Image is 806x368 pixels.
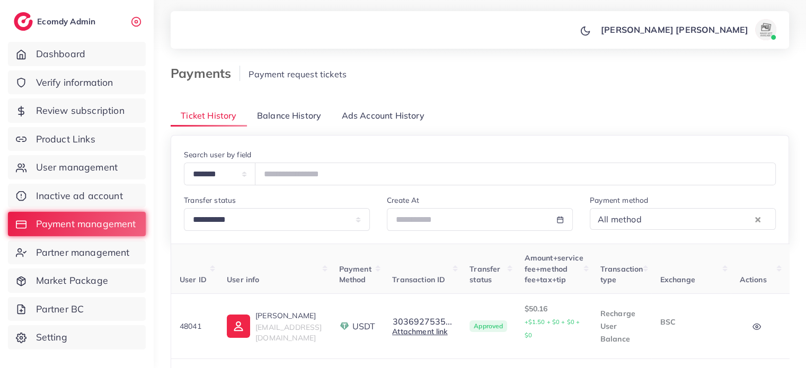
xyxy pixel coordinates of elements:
[8,70,146,95] a: Verify information
[660,316,722,328] p: BSC
[36,217,136,231] span: Payment management
[8,127,146,151] a: Product Links
[8,212,146,236] a: Payment management
[37,16,98,26] h2: Ecomdy Admin
[392,327,447,336] a: Attachment link
[14,12,98,31] a: logoEcomdy Admin
[255,322,322,343] span: [EMAIL_ADDRESS][DOMAIN_NAME]
[600,307,643,345] p: Recharge User Balance
[339,264,371,284] span: Payment Method
[755,19,776,40] img: avatar
[392,317,453,326] button: 3036927535...
[36,47,85,61] span: Dashboard
[227,275,259,284] span: User info
[8,98,146,123] a: Review subscription
[590,195,648,205] label: Payment method
[600,264,643,284] span: Transaction type
[755,213,760,225] button: Clear Selected
[255,309,322,322] p: [PERSON_NAME]
[8,268,146,293] a: Market Package
[8,155,146,179] a: User management
[739,275,766,284] span: Actions
[590,208,776,230] div: Search for option
[392,275,445,284] span: Transaction ID
[249,69,347,79] span: Payment request tickets
[36,246,130,259] span: Partner management
[8,184,146,208] a: Inactive ad account
[36,132,95,146] span: Product Links
[36,160,118,174] span: User management
[601,23,748,36] p: [PERSON_NAME] [PERSON_NAME]
[470,264,500,284] span: Transfer status
[470,320,507,332] span: Approved
[180,320,210,333] p: 48041
[36,189,123,203] span: Inactive ad account
[595,19,781,40] a: [PERSON_NAME] [PERSON_NAME]avatar
[184,149,251,160] label: Search user by field
[352,320,376,333] span: USDT
[181,110,236,122] span: Ticket History
[257,110,321,122] span: Balance History
[36,302,84,316] span: Partner BC
[8,42,146,66] a: Dashboard
[14,12,33,31] img: logo
[342,110,424,122] span: Ads Account History
[524,253,583,284] span: Amount+service fee+method fee+tax+tip
[8,325,146,349] a: Setting
[180,275,207,284] span: User ID
[8,240,146,265] a: Partner management
[36,76,113,89] span: Verify information
[227,315,250,338] img: ic-user-info.36bf1079.svg
[596,211,644,227] span: All method
[171,66,240,81] h3: Payments
[524,302,583,342] p: $50.16
[660,275,695,284] span: Exchange
[184,195,236,205] label: Transfer status
[524,318,580,339] small: +$1.50 + $0 + $0 + $0
[339,321,350,331] img: payment
[387,195,419,205] label: Create At
[36,104,125,118] span: Review subscription
[645,211,752,227] input: Search for option
[36,330,67,344] span: Setting
[36,274,108,288] span: Market Package
[8,297,146,321] a: Partner BC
